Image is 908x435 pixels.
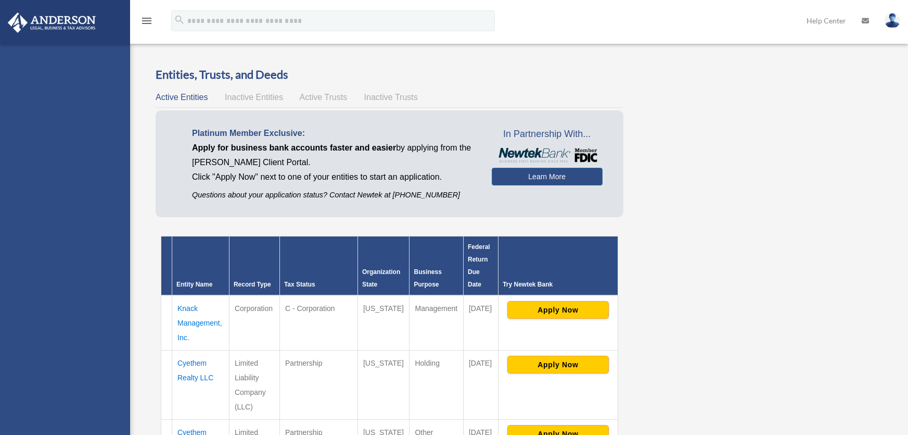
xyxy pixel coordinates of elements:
[410,351,464,420] td: Holding
[364,93,418,102] span: Inactive Trusts
[172,237,229,296] th: Entity Name
[463,351,498,420] td: [DATE]
[140,18,153,27] a: menu
[279,237,357,296] th: Tax Status
[885,13,900,28] img: User Pic
[497,148,597,163] img: NewtekBankLogoSM.png
[357,237,410,296] th: Organization State
[174,14,185,26] i: search
[279,295,357,351] td: C - Corporation
[300,93,348,102] span: Active Trusts
[192,170,476,184] p: Click "Apply Now" next to one of your entities to start an application.
[172,295,229,351] td: Knack Management, Inc.
[507,356,609,374] button: Apply Now
[357,351,410,420] td: [US_STATE]
[492,126,603,143] span: In Partnership With...
[192,141,476,170] p: by applying from the [PERSON_NAME] Client Portal.
[229,351,279,420] td: Limited Liability Company (LLC)
[279,351,357,420] td: Partnership
[156,67,623,83] h3: Entities, Trusts, and Deeds
[140,15,153,27] i: menu
[357,295,410,351] td: [US_STATE]
[463,295,498,351] td: [DATE]
[5,13,99,33] img: Anderson Advisors Platinum Portal
[225,93,283,102] span: Inactive Entities
[463,237,498,296] th: Federal Return Due Date
[503,278,613,291] div: Try Newtek Bank
[192,126,476,141] p: Platinum Member Exclusive:
[492,168,603,185] a: Learn More
[192,143,396,152] span: Apply for business bank accounts faster and easier
[156,93,208,102] span: Active Entities
[410,295,464,351] td: Management
[507,301,609,319] button: Apply Now
[410,237,464,296] th: Business Purpose
[229,237,279,296] th: Record Type
[172,351,229,420] td: Cyethem Realty LLC
[192,189,476,202] p: Questions about your application status? Contact Newtek at [PHONE_NUMBER]
[229,295,279,351] td: Corporation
